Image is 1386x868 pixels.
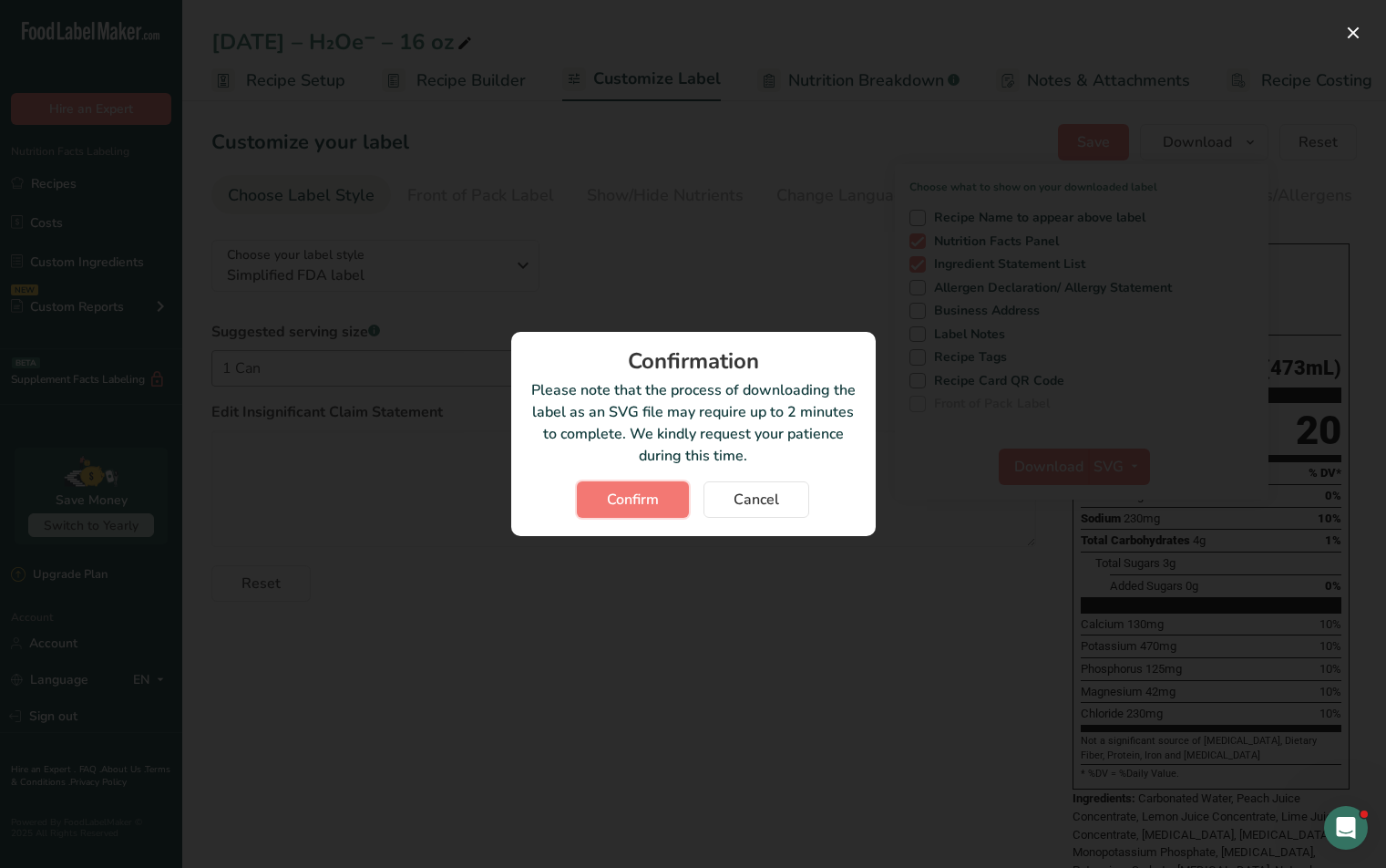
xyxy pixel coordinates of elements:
div: Confirmation [529,350,857,372]
p: Please note that the process of downloading the label as an SVG file may require up to 2 minutes ... [529,379,857,467]
span: Cancel [734,489,779,511]
span: Confirm [607,489,659,511]
button: Cancel [703,481,809,518]
button: Confirm [577,481,689,518]
iframe: Intercom live chat [1324,806,1368,850]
